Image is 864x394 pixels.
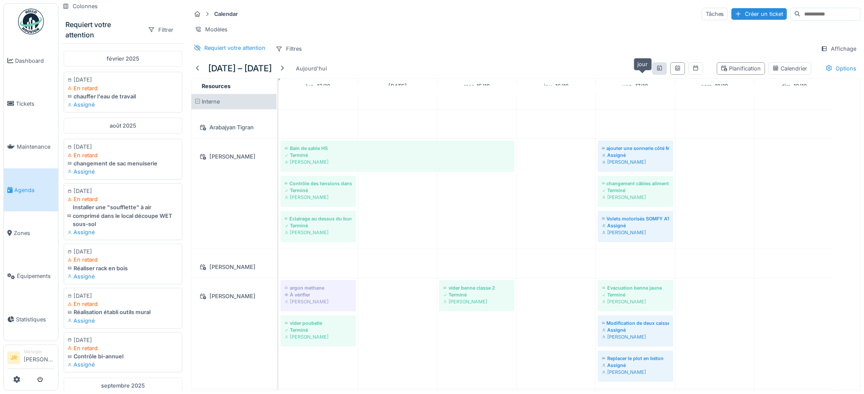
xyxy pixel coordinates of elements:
div: [DATE] [68,187,178,195]
div: vider poubelle [285,320,352,327]
div: Arabajyan Tigran [197,122,271,133]
div: Contrôle des tensions dans un équipement de laboratoire (AFM) [285,180,352,187]
span: Interne [202,98,220,105]
img: Badge_color-CXgf-gQk.svg [18,9,44,34]
a: 19 octobre 2025 [779,80,809,92]
span: Équipements [17,272,55,280]
div: [PERSON_NAME] [602,298,669,305]
div: En retard [68,195,178,203]
a: 15 octobre 2025 [462,80,492,92]
a: 13 octobre 2025 [304,80,332,92]
div: Assigné [602,362,669,369]
a: Agenda [4,168,58,211]
div: [PERSON_NAME] [285,159,510,165]
div: Assigné [68,228,178,236]
a: JR Manager[PERSON_NAME] [7,348,55,369]
div: Filtrer [144,24,177,36]
div: Terminé [602,291,669,298]
a: Tickets [4,82,58,125]
div: argon methane [285,284,352,291]
div: Options [822,62,861,75]
div: En retard [68,344,178,352]
span: Agenda [14,186,55,194]
div: [DATE] [68,76,178,84]
div: [DATE] [68,247,178,256]
div: [PERSON_NAME] [602,333,669,340]
div: Assigné [602,327,669,333]
div: Tâches [702,8,728,20]
div: [PERSON_NAME] [285,298,352,305]
li: JR [7,351,20,364]
div: vider benne classe 2 [443,284,510,291]
div: [PERSON_NAME] [602,159,669,165]
span: Zones [14,229,55,237]
div: Eclairage au dessus du bureau [285,215,352,222]
div: À vérifier [285,291,352,298]
div: Contrôle bi-annuel [68,352,178,360]
span: Statistiques [16,315,55,324]
div: Bain de sable HS [285,145,510,152]
div: En retard [68,300,178,308]
div: Volets motorisés SOMFY ATG [602,215,669,222]
div: Installer une "soufflette" à air comprimé dans le local découpe WET sous-sol [68,203,178,228]
div: Terminé [443,291,510,298]
span: Maintenance [17,143,55,151]
div: Assigné [68,168,178,176]
div: [PERSON_NAME] [197,262,271,272]
a: 14 octobre 2025 [386,80,409,92]
div: Assigné [602,222,669,229]
div: Assigné [68,317,178,325]
div: Assigné [68,272,178,281]
div: ajouter une sonnerie côté MultiProbe en plus du côté Gantry afin que la sonnette soit entendue da... [602,145,669,152]
div: [PERSON_NAME] [197,291,271,302]
div: Terminé [285,152,510,159]
div: Modèles [191,23,231,36]
div: [PERSON_NAME] [285,194,352,201]
li: [PERSON_NAME] [24,348,55,367]
div: Requiert votre attention [204,44,265,52]
a: Zones [4,211,58,254]
div: [PERSON_NAME] [197,151,271,162]
span: Resources [202,83,231,89]
a: Équipements [4,255,58,298]
div: En retard [68,84,178,92]
div: En retard [68,256,178,264]
div: Assigné [68,360,178,369]
div: [DATE] [68,143,178,151]
div: changement câbles alimentation DC [602,180,669,187]
div: Replacer le plot en béton [602,355,669,362]
div: Filtres [272,43,306,55]
a: 18 octobre 2025 [699,80,731,92]
div: février 2025 [64,51,182,67]
a: Dashboard [4,39,58,82]
div: Calendrier [772,64,808,73]
div: Aujourd'hui [292,63,330,74]
div: Affichage [817,43,861,55]
div: Assigné [68,101,178,109]
div: Terminé [285,222,352,229]
div: Evacuation benne jaune [602,284,669,291]
h5: [DATE] – [DATE] [208,63,272,73]
div: jour [634,58,652,70]
div: Assigné [602,152,669,159]
div: [PERSON_NAME] [602,369,669,376]
div: Requiert votre attention [65,19,141,40]
div: [PERSON_NAME] [285,333,352,340]
a: 16 octobre 2025 [542,80,571,92]
div: septembre 2025 [64,378,182,394]
div: Modification de deux caisses en bois pour nos machines [602,320,669,327]
a: Maintenance [4,125,58,168]
div: [PERSON_NAME] [443,298,510,305]
a: 17 octobre 2025 [621,80,651,92]
div: En retard [68,151,178,159]
div: août 2025 [64,118,182,134]
a: Statistiques [4,298,58,341]
div: Terminé [602,187,669,194]
div: Manager [24,348,55,355]
div: [PERSON_NAME] [285,229,352,236]
div: Créer un ticket [732,8,787,20]
span: Dashboard [15,57,55,65]
strong: Calendar [211,10,241,18]
div: chauffer l'eau de travail [68,92,178,101]
div: Planification [721,64,761,73]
